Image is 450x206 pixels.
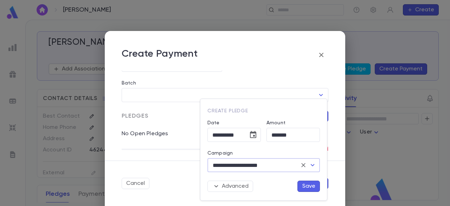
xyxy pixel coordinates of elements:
[308,160,317,170] button: Open
[207,120,261,126] label: Date
[207,150,233,156] label: Campaign
[297,181,320,192] button: Save
[207,181,253,192] button: Advanced
[246,128,260,142] button: Choose date, selected date is Sep 11, 2025
[207,108,248,113] span: Create Pledge
[298,160,308,170] button: Clear
[266,120,285,126] label: Amount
